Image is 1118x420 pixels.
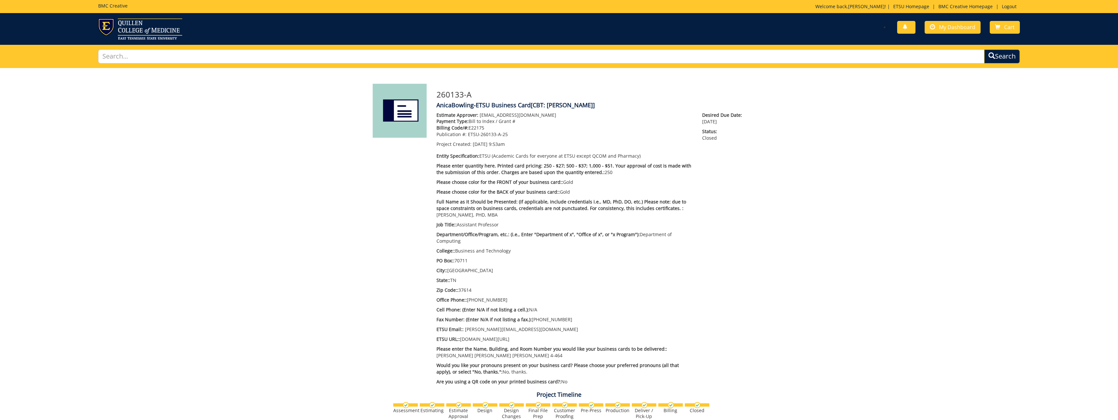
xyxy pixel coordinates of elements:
img: checkmark [429,402,435,408]
input: Search... [98,49,985,63]
span: Please enter the Name, Building, and Room Number you would like your business cards to be deliver... [436,346,667,352]
p: No [436,378,693,385]
span: Publication #: [436,131,467,137]
span: Zip Code:: [436,287,458,293]
a: ETSU Homepage [890,3,932,9]
p: Gold [436,189,693,195]
div: Customer Proofing [552,408,577,419]
span: Please choose color for the FRONT of your business card:: [436,179,563,185]
div: Estimating [420,408,444,413]
img: checkmark [482,402,488,408]
span: Please enter quantity here. Printed card pricing: 250 - $27; 500 - $37; 1,000 - $51. Your approva... [436,163,691,175]
p: 37614 [436,287,693,293]
span: ETSU-260133-A-25 [468,131,508,137]
p: 250 [436,163,693,176]
img: checkmark [535,402,541,408]
div: Design [473,408,497,413]
p: Gold [436,179,693,185]
span: Department/Office/Program, etc.: (i.e., Enter "Department of x", "Office of x", or "x Program"): [436,231,640,237]
span: ETSU Email:: [436,326,464,332]
p: Assistant Professor [436,221,693,228]
p: [PERSON_NAME][EMAIL_ADDRESS][DOMAIN_NAME] [436,326,693,333]
div: Pre-Press [579,408,603,413]
a: Cart [990,21,1020,34]
div: Closed [685,408,709,413]
span: Office Phone:: [436,297,467,303]
span: PO Box:: [436,257,454,264]
span: Full Name as it Should be Presented: (if applicable, include credentials i.e., MD, PhD, DO, etc.)... [436,199,686,211]
a: [PERSON_NAME] [848,3,885,9]
p: [PHONE_NUMBER] [436,316,693,323]
a: BMC Creative Homepage [935,3,996,9]
div: Billing [658,408,683,413]
h4: AnicaBowling-ETSU Business Card [436,102,746,109]
div: Final File Prep [526,408,550,419]
img: Product featured image [373,84,427,138]
span: Desired Due Date: [702,112,745,118]
img: checkmark [509,402,515,408]
span: ETSU URL:: [436,336,460,342]
span: Cell Phone: (Enter N/A if not listing a cell.): [436,306,529,313]
span: State:: [436,277,450,283]
span: [CBT: [PERSON_NAME]] [531,101,595,109]
div: Production [605,408,630,413]
img: checkmark [668,402,674,408]
p: 70711 [436,257,693,264]
p: [PERSON_NAME], PHD, MBA [436,199,693,218]
p: Closed [702,128,745,141]
span: Estimate Approver: [436,112,478,118]
p: TN [436,277,693,284]
p: Welcome back, ! | | | [815,3,1020,10]
p: [PHONE_NUMBER] [436,297,693,303]
span: Status: [702,128,745,135]
p: [EMAIL_ADDRESS][DOMAIN_NAME] [436,112,693,118]
p: Bill to Index / Grant # [436,118,693,125]
span: My Dashboard [939,24,975,31]
p: N/A [436,306,693,313]
span: Payment Type: [436,118,469,124]
div: Estimate Approval [446,408,471,419]
p: [PERSON_NAME] [PERSON_NAME] [PERSON_NAME] 4-464 [436,346,693,359]
p: [DATE] [702,112,745,125]
span: Project Created: [436,141,471,147]
img: checkmark [562,402,568,408]
p: E22175 [436,125,693,131]
span: Would you like your pronouns present on your business card? Please choose your preferred pronouns... [436,362,679,375]
p: Department of Computing [436,231,693,244]
span: Entity Specification: [436,153,479,159]
div: Assessment [393,408,418,413]
a: My Dashboard [925,21,981,34]
span: Job Title:: [436,221,457,228]
img: checkmark [641,402,648,408]
div: Deliver / Pick-Up [632,408,656,419]
span: Cart [1004,24,1015,31]
span: City:: [436,267,447,273]
img: ETSU logo [98,18,182,40]
p: [DOMAIN_NAME][URL] [436,336,693,342]
h3: 260133-A [436,90,746,99]
span: Please choose color for the BACK of your business card:: [436,189,560,195]
p: No, thanks. [436,362,693,375]
button: Search [984,49,1020,63]
div: Design Changes [499,408,524,419]
a: Logout [999,3,1020,9]
h4: Project Timeline [368,392,751,398]
img: checkmark [588,402,594,408]
span: Fax Number: (Enter N/A if not listing a fax.): [436,316,532,323]
img: checkmark [403,402,409,408]
span: Billing Code/#: [436,125,469,131]
img: checkmark [456,402,462,408]
p: Business and Technology [436,248,693,254]
img: checkmark [694,402,701,408]
span: [DATE] 9:53am [473,141,505,147]
span: Are you using a QR code on your printed business card?: [436,378,561,385]
span: College:: [436,248,455,254]
p: [GEOGRAPHIC_DATA] [436,267,693,274]
h5: BMC Creative [98,3,128,8]
p: ETSU (Academic Cards for everyone at ETSU except QCOM and Pharmacy) [436,153,693,159]
img: checkmark [615,402,621,408]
